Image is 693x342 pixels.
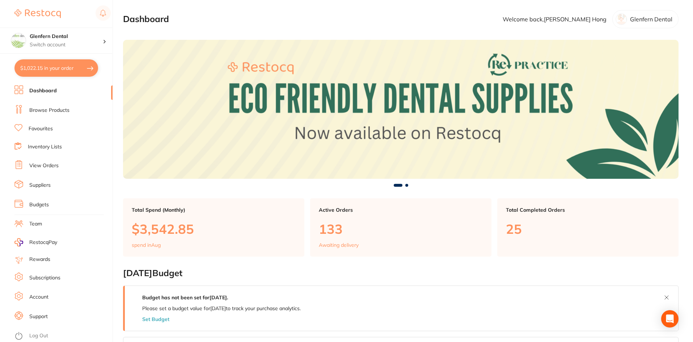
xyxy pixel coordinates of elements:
a: Browse Products [29,107,69,114]
span: RestocqPay [29,239,57,246]
a: Support [29,313,48,320]
div: Open Intercom Messenger [661,310,679,328]
a: Team [29,220,42,228]
img: Restocq Logo [14,9,61,18]
p: Switch account [30,41,103,48]
a: Dashboard [29,87,57,94]
p: Glenfern Dental [630,16,672,22]
a: Rewards [29,256,50,263]
a: Budgets [29,201,49,208]
h4: Glenfern Dental [30,33,103,40]
a: RestocqPay [14,238,57,246]
h2: Dashboard [123,14,169,24]
a: Subscriptions [29,274,60,282]
button: Set Budget [142,316,169,322]
h2: [DATE] Budget [123,268,679,278]
p: Active Orders [319,207,483,213]
img: Dashboard [123,40,679,179]
a: Active Orders133Awaiting delivery [310,198,491,257]
strong: Budget has not been set for [DATE] . [142,294,228,301]
a: Restocq Logo [14,5,61,22]
button: Log Out [14,330,110,342]
a: Suppliers [29,182,51,189]
p: Welcome back, [PERSON_NAME] Hong [503,16,607,22]
button: $1,022.15 in your order [14,59,98,77]
p: 25 [506,221,670,236]
p: spend in Aug [132,242,161,248]
img: RestocqPay [14,238,23,246]
p: Please set a budget value for [DATE] to track your purchase analytics. [142,305,301,311]
a: View Orders [29,162,59,169]
a: Total Spend (Monthly)$3,542.85spend inAug [123,198,304,257]
img: Glenfern Dental [11,33,26,48]
a: Total Completed Orders25 [497,198,679,257]
a: Inventory Lists [28,143,62,151]
a: Favourites [29,125,53,132]
p: Total Completed Orders [506,207,670,213]
p: $3,542.85 [132,221,296,236]
a: Log Out [29,332,48,339]
a: Account [29,294,48,301]
p: Total Spend (Monthly) [132,207,296,213]
p: Awaiting delivery [319,242,359,248]
p: 133 [319,221,483,236]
